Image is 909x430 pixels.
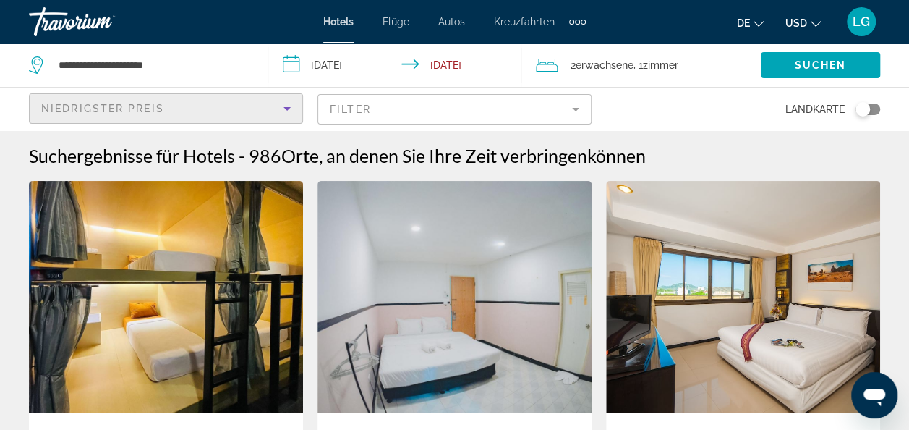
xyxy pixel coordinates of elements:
[239,145,245,166] span: -
[643,59,678,71] span: Zimmer
[633,59,643,71] font: , 1
[785,12,821,33] button: Währung ändern
[383,16,409,28] a: Flüge
[761,52,880,78] button: Suchen
[606,181,880,413] img: Bild des Hotels
[737,17,750,29] span: De
[41,100,291,117] mat-select: Sortieren nach
[317,181,592,413] img: Bild des Hotels
[29,3,174,41] a: Travorium
[842,7,880,37] button: Benutzermenü
[785,17,807,29] span: USD
[569,10,586,33] button: Zusätzliche Navigationselemente
[323,16,354,28] a: Hotels
[521,43,761,87] button: Reisende: 2 Erwachsene, 0 Kinder
[851,372,897,418] iframe: Schaltfläche zum Öffnen des Messaging-Fensters
[576,59,633,71] span: Erwachsene
[41,103,164,114] span: Niedrigster Preis
[737,12,764,33] button: Sprache ändern
[785,99,845,119] span: Landkarte
[571,59,576,71] font: 2
[853,14,870,29] span: LG
[795,59,847,71] span: Suchen
[317,93,592,125] button: Filter
[438,16,465,28] a: Autos
[29,145,235,166] h1: Suchergebnisse für Hotels
[268,43,522,87] button: Abreisedatum: 18. Jan. 2026 Abreisedatum: 20. Jan. 2026
[281,145,587,166] span: Orte, an denen Sie Ihre Zeit verbringen
[249,145,646,166] h2: 986 können
[494,16,555,28] a: Kreuzfahrten
[29,181,303,413] img: Bild des Hotels
[845,103,880,116] button: Karte umschalten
